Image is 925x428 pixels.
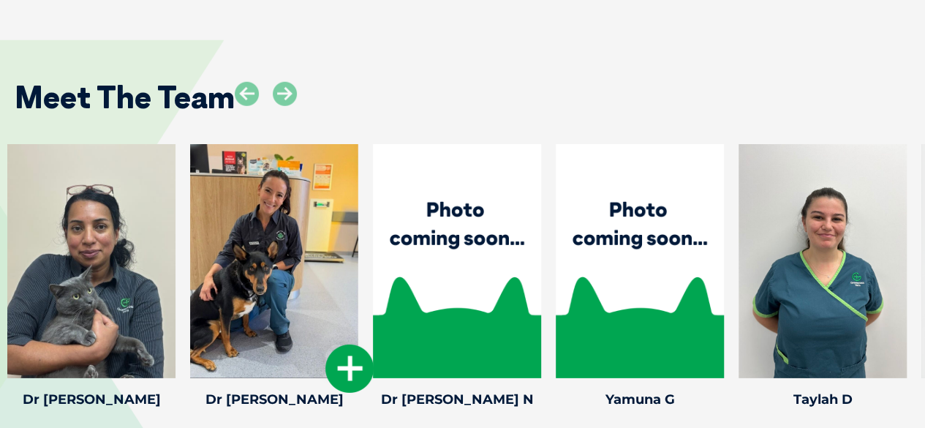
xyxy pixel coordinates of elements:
h4: Taylah D [739,393,907,406]
h4: Yamuna G [556,393,724,406]
h2: Meet The Team [15,82,235,113]
h4: Dr [PERSON_NAME] [7,393,175,406]
h4: Dr [PERSON_NAME] N [373,393,541,406]
h4: Dr [PERSON_NAME] [190,393,358,406]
